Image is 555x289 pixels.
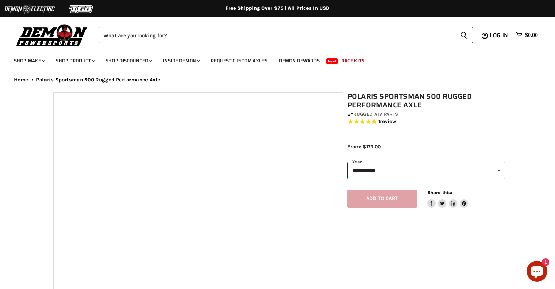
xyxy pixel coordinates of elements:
[274,54,325,68] a: Demon Rewards
[36,77,160,83] span: Polaris Sportsman 500 Rugged Performance Axle
[347,118,506,126] span: Rated 5.0 out of 5 stars 1 reviews
[455,27,473,43] button: Search
[427,190,469,208] aside: Share this:
[56,2,108,16] img: TGB Logo 2
[524,261,549,283] inbox-online-store-chat: Shopify online store chat
[525,32,538,39] span: $0.00
[380,119,396,125] span: review
[347,111,506,118] div: by
[487,32,512,39] a: Log in
[427,190,452,195] span: Share this:
[9,51,536,68] ul: Main menu
[99,27,455,43] input: Search
[100,54,156,68] a: Shop Discounted
[353,111,398,117] a: Rugged ATV Parts
[347,162,506,179] select: year
[512,30,541,40] a: $0.00
[326,58,338,64] span: New!
[3,2,56,16] img: Demon Electric Logo 2
[347,144,381,150] span: From: $179.00
[205,54,272,68] a: Request Custom Axles
[158,54,204,68] a: Inside Demon
[14,77,28,83] a: Home
[14,23,90,47] img: Demon Powersports
[347,92,506,110] h1: Polaris Sportsman 500 Rugged Performance Axle
[50,54,99,68] a: Shop Product
[99,27,473,43] form: Product
[9,54,49,68] a: Shop Make
[378,119,396,125] span: 1 reviews
[336,54,370,68] a: Race Kits
[490,31,508,40] span: Log in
